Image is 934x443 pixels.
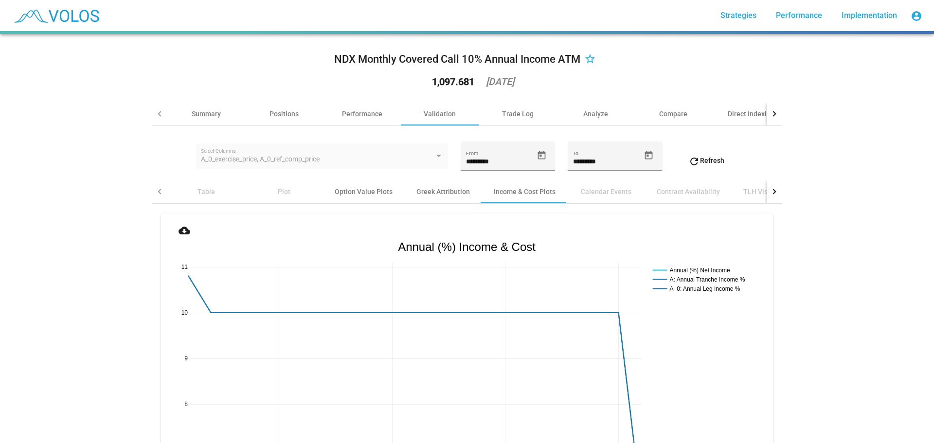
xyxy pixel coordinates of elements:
div: Option Value Plots [335,187,393,196]
span: Refresh [688,157,724,164]
div: Income & Cost Plots [494,187,556,196]
div: Plot [278,187,290,196]
span: A_0_exercise_price, A_0_ref_comp_price [201,155,320,163]
mat-icon: cloud_download [179,225,190,236]
div: Contract Availability [657,187,720,196]
div: Performance [342,109,382,119]
a: Strategies [713,7,764,24]
div: Direct Indexing [728,109,774,119]
div: Calendar Events [581,187,631,196]
mat-icon: refresh [688,156,700,167]
div: TLH Visualizations [743,187,802,196]
div: Trade Log [502,109,534,119]
div: Validation [424,109,456,119]
div: Positions [269,109,299,119]
div: Greek Attribution [416,187,470,196]
span: Implementation [842,11,897,20]
div: NDX Monthly Covered Call 10% Annual Income ATM [334,52,580,67]
div: [DATE] [486,77,514,87]
a: Performance [768,7,830,24]
div: Summary [192,109,221,119]
img: blue_transparent.png [8,3,104,28]
button: Refresh [681,152,732,169]
span: Performance [776,11,822,20]
div: Analyze [583,109,608,119]
mat-icon: account_circle [911,10,922,22]
button: Open calendar [640,147,657,164]
mat-icon: star_border [584,54,596,66]
div: Table [198,187,215,196]
div: Compare [659,109,687,119]
a: Implementation [834,7,905,24]
span: Strategies [720,11,756,20]
button: Open calendar [533,147,550,164]
div: 1,097.681 [432,77,474,87]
